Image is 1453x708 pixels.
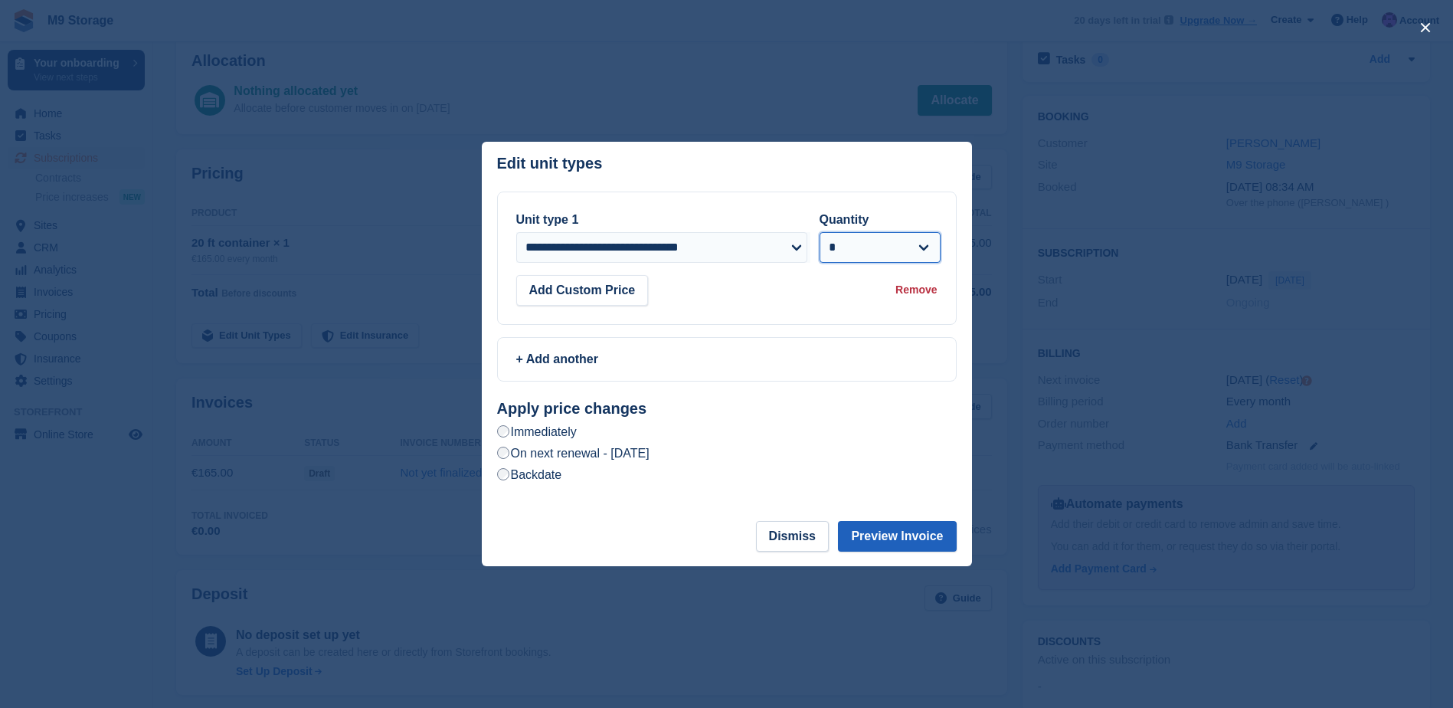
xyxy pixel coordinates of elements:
label: Quantity [820,213,869,226]
button: close [1413,15,1438,40]
p: Edit unit types [497,155,603,172]
label: Unit type 1 [516,213,579,226]
button: Dismiss [756,521,829,552]
input: On next renewal - [DATE] [497,447,509,459]
input: Backdate [497,468,509,480]
strong: Apply price changes [497,400,647,417]
div: + Add another [516,350,938,369]
div: Remove [895,282,937,298]
label: Immediately [497,424,577,440]
a: + Add another [497,337,957,382]
label: On next renewal - [DATE] [497,445,650,461]
button: Add Custom Price [516,275,649,306]
label: Backdate [497,467,562,483]
input: Immediately [497,425,509,438]
button: Preview Invoice [838,521,956,552]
